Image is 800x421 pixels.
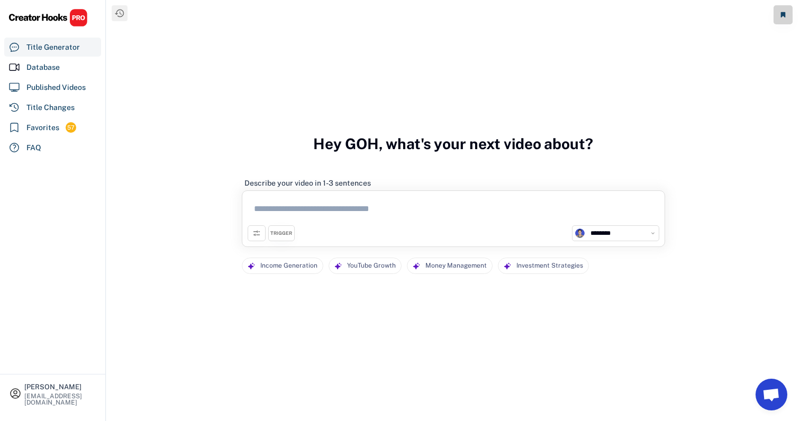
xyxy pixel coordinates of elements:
img: CHPRO%20Logo.svg [8,8,88,27]
div: Money Management [425,258,487,273]
div: Title Generator [26,42,80,53]
div: 57 [66,123,76,132]
img: channels4_profile.jpg [575,228,585,238]
div: Database [26,62,60,73]
div: Describe your video in 1-3 sentences [244,178,371,188]
div: Investment Strategies [516,258,583,273]
div: Title Changes [26,102,75,113]
div: [EMAIL_ADDRESS][DOMAIN_NAME] [24,393,96,406]
h3: Hey GOH, what's your next video about? [313,124,593,164]
div: Published Videos [26,82,86,93]
div: TRIGGER [270,230,292,237]
div: YouTube Growth [347,258,396,273]
div: [PERSON_NAME] [24,383,96,390]
div: FAQ [26,142,41,153]
a: Open chat [756,379,787,410]
div: Income Generation [260,258,317,273]
div: Favorites [26,122,59,133]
